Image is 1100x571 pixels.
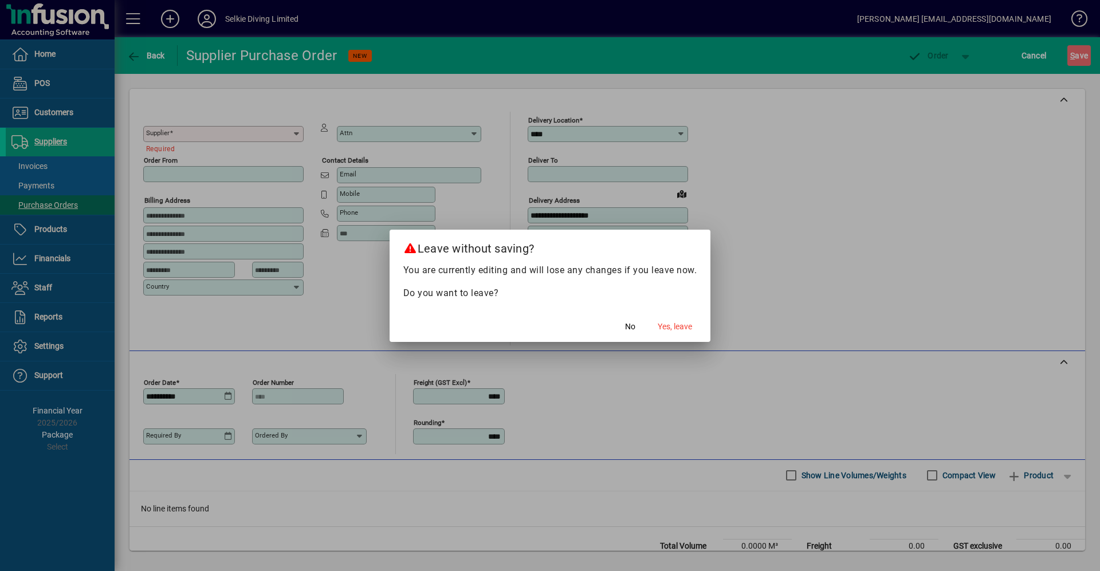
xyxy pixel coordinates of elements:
p: Do you want to leave? [403,286,697,300]
span: No [625,321,635,333]
button: Yes, leave [653,317,697,337]
span: Yes, leave [658,321,692,333]
h2: Leave without saving? [390,230,711,263]
p: You are currently editing and will lose any changes if you leave now. [403,263,697,277]
button: No [612,317,649,337]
